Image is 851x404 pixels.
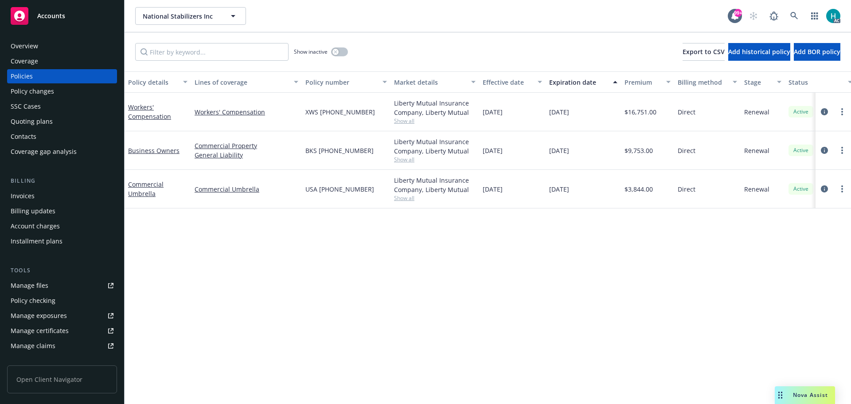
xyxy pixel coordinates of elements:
[728,47,790,56] span: Add historical policy
[621,71,674,93] button: Premium
[789,78,843,87] div: Status
[837,184,847,194] a: more
[125,71,191,93] button: Policy details
[678,107,695,117] span: Direct
[625,107,656,117] span: $16,751.00
[7,4,117,28] a: Accounts
[11,114,53,129] div: Quoting plans
[7,339,117,353] a: Manage claims
[625,78,661,87] div: Premium
[775,386,786,404] div: Drag to move
[479,71,546,93] button: Effective date
[625,146,653,155] span: $9,753.00
[483,184,503,194] span: [DATE]
[678,78,727,87] div: Billing method
[195,141,298,150] a: Commercial Property
[37,12,65,20] span: Accounts
[745,7,762,25] a: Start snowing
[128,103,171,121] a: Workers' Compensation
[678,146,695,155] span: Direct
[549,146,569,155] span: [DATE]
[11,99,41,114] div: SSC Cases
[806,7,824,25] a: Switch app
[135,43,289,61] input: Filter by keyword...
[390,71,479,93] button: Market details
[546,71,621,93] button: Expiration date
[549,184,569,194] span: [DATE]
[11,145,77,159] div: Coverage gap analysis
[7,365,117,393] span: Open Client Navigator
[7,69,117,83] a: Policies
[741,71,785,93] button: Stage
[792,108,810,116] span: Active
[7,309,117,323] a: Manage exposures
[195,78,289,87] div: Lines of coverage
[11,189,35,203] div: Invoices
[549,78,608,87] div: Expiration date
[11,234,62,248] div: Installment plans
[674,71,741,93] button: Billing method
[302,71,390,93] button: Policy number
[7,278,117,293] a: Manage files
[128,146,180,155] a: Business Owners
[683,47,725,56] span: Export to CSV
[11,294,55,308] div: Policy checking
[7,204,117,218] a: Billing updates
[793,391,828,399] span: Nova Assist
[7,219,117,233] a: Account charges
[394,117,476,125] span: Show all
[11,84,54,98] div: Policy changes
[394,194,476,202] span: Show all
[11,54,38,68] div: Coverage
[683,43,725,61] button: Export to CSV
[819,106,830,117] a: circleInformation
[744,184,769,194] span: Renewal
[7,189,117,203] a: Invoices
[394,156,476,163] span: Show all
[11,324,69,338] div: Manage certificates
[195,150,298,160] a: General Liability
[7,99,117,114] a: SSC Cases
[7,354,117,368] a: Manage BORs
[7,266,117,275] div: Tools
[7,54,117,68] a: Coverage
[7,84,117,98] a: Policy changes
[305,107,375,117] span: XWS [PHONE_NUMBER]
[11,339,55,353] div: Manage claims
[7,324,117,338] a: Manage certificates
[128,180,164,198] a: Commercial Umbrella
[394,176,476,194] div: Liberty Mutual Insurance Company, Liberty Mutual
[7,129,117,144] a: Contacts
[305,78,377,87] div: Policy number
[837,145,847,156] a: more
[792,185,810,193] span: Active
[819,184,830,194] a: circleInformation
[11,354,52,368] div: Manage BORs
[394,78,466,87] div: Market details
[7,234,117,248] a: Installment plans
[819,145,830,156] a: circleInformation
[744,107,769,117] span: Renewal
[792,146,810,154] span: Active
[305,184,374,194] span: USA [PHONE_NUMBER]
[135,7,246,25] button: National Stabilizers Inc
[11,278,48,293] div: Manage files
[483,107,503,117] span: [DATE]
[143,12,219,21] span: National Stabilizers Inc
[11,69,33,83] div: Policies
[11,204,55,218] div: Billing updates
[128,78,178,87] div: Policy details
[191,71,302,93] button: Lines of coverage
[837,106,847,117] a: more
[549,107,569,117] span: [DATE]
[728,43,790,61] button: Add historical policy
[794,47,840,56] span: Add BOR policy
[11,309,67,323] div: Manage exposures
[483,146,503,155] span: [DATE]
[195,107,298,117] a: Workers' Compensation
[11,39,38,53] div: Overview
[826,9,840,23] img: photo
[294,48,328,55] span: Show inactive
[785,7,803,25] a: Search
